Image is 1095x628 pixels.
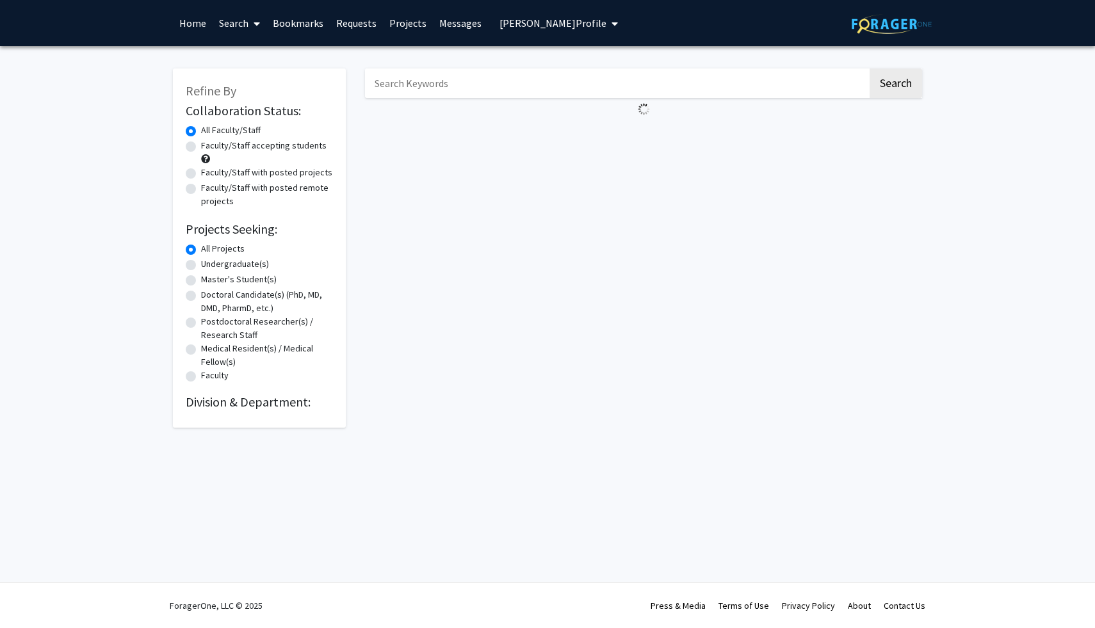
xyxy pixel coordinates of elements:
a: Search [213,1,266,45]
label: Doctoral Candidate(s) (PhD, MD, DMD, PharmD, etc.) [201,288,333,315]
span: [PERSON_NAME] Profile [499,17,606,29]
a: Home [173,1,213,45]
label: Faculty [201,369,229,382]
label: All Projects [201,242,245,255]
label: Postdoctoral Researcher(s) / Research Staff [201,315,333,342]
label: Medical Resident(s) / Medical Fellow(s) [201,342,333,369]
a: Privacy Policy [782,600,835,611]
a: About [848,600,871,611]
label: Faculty/Staff with posted remote projects [201,181,333,208]
nav: Page navigation [365,120,922,150]
label: Master's Student(s) [201,273,277,286]
button: Search [870,68,922,98]
label: All Faculty/Staff [201,124,261,137]
a: Contact Us [884,600,925,611]
input: Search Keywords [365,68,868,98]
span: Refine By [186,83,236,99]
a: Requests [330,1,383,45]
a: Press & Media [651,600,706,611]
img: ForagerOne Logo [852,14,932,34]
label: Faculty/Staff accepting students [201,139,327,152]
a: Projects [383,1,433,45]
img: Loading [633,98,655,120]
h2: Collaboration Status: [186,103,333,118]
h2: Division & Department: [186,394,333,410]
a: Terms of Use [718,600,769,611]
h2: Projects Seeking: [186,221,333,237]
label: Faculty/Staff with posted projects [201,166,332,179]
a: Messages [433,1,488,45]
a: Bookmarks [266,1,330,45]
label: Undergraduate(s) [201,257,269,271]
div: ForagerOne, LLC © 2025 [170,583,263,628]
